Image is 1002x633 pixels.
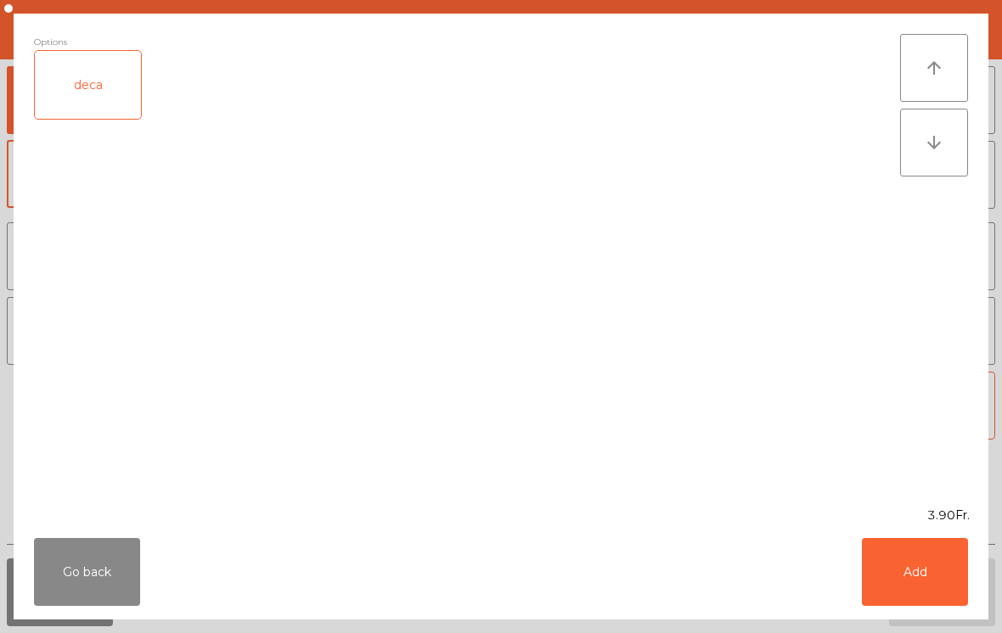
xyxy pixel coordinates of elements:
[924,132,944,153] i: arrow_downward
[34,34,67,50] span: Options
[35,51,141,119] div: deca
[924,58,944,78] i: arrow_upward
[862,538,968,606] button: Add
[14,507,988,524] div: 3.90Fr.
[900,34,968,102] button: arrow_upward
[34,538,140,606] button: Go back
[900,109,968,176] button: arrow_downward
